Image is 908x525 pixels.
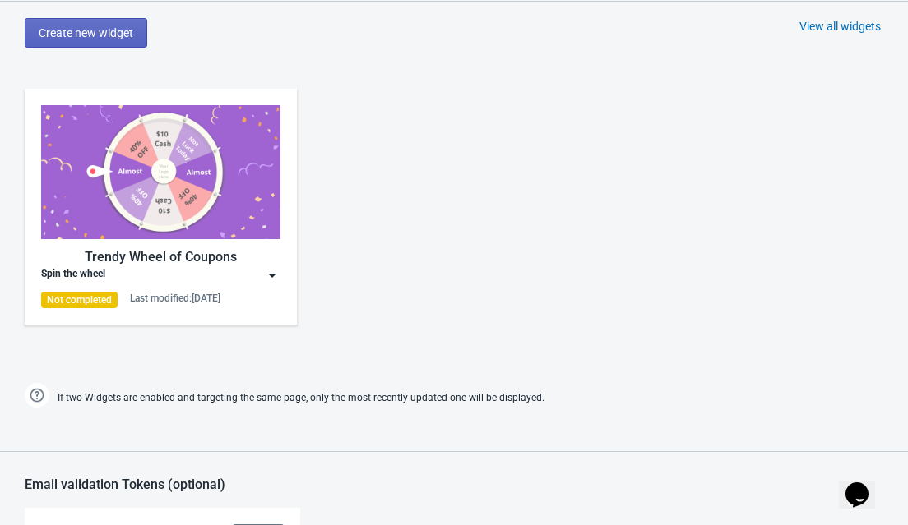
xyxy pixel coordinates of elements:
div: Trendy Wheel of Coupons [41,247,280,267]
span: If two Widgets are enabled and targeting the same page, only the most recently updated one will b... [58,385,544,412]
div: View all widgets [799,18,881,35]
div: Last modified: [DATE] [130,292,220,305]
img: dropdown.png [264,267,280,283]
div: Not completed [41,292,118,308]
img: trendy_game.png [41,105,280,239]
img: help.png [25,383,49,408]
button: Create new widget [25,18,147,48]
div: Spin the wheel [41,267,105,283]
iframe: chat widget [839,459,892,509]
span: Create new widget [39,26,133,39]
